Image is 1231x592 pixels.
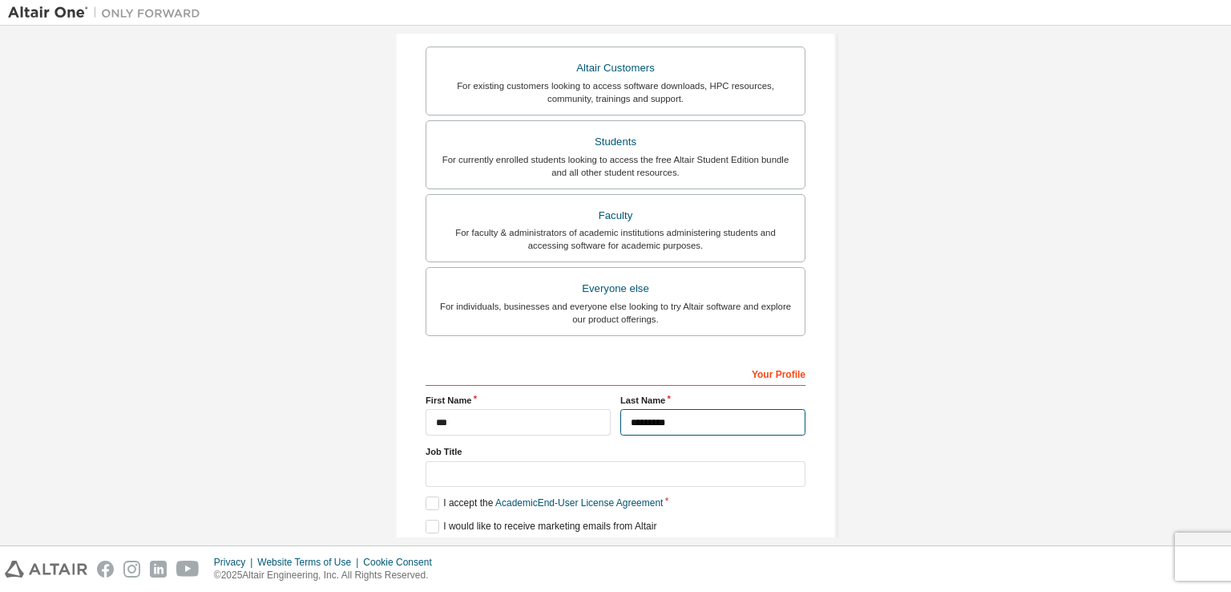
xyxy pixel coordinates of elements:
[257,556,363,569] div: Website Terms of Use
[214,569,442,582] p: © 2025 Altair Engineering, Inc. All Rights Reserved.
[5,561,87,578] img: altair_logo.svg
[176,561,200,578] img: youtube.svg
[123,561,140,578] img: instagram.svg
[436,226,795,252] div: For faculty & administrators of academic institutions administering students and accessing softwa...
[436,57,795,79] div: Altair Customers
[426,445,805,458] label: Job Title
[620,394,805,407] label: Last Name
[436,79,795,105] div: For existing customers looking to access software downloads, HPC resources, community, trainings ...
[426,394,611,407] label: First Name
[436,278,795,300] div: Everyone else
[150,561,167,578] img: linkedin.svg
[214,556,257,569] div: Privacy
[495,497,663,509] a: Academic End-User License Agreement
[436,153,795,179] div: For currently enrolled students looking to access the free Altair Student Edition bundle and all ...
[436,300,795,326] div: For individuals, businesses and everyone else looking to try Altair software and explore our prod...
[436,131,795,153] div: Students
[8,5,208,21] img: Altair One
[426,520,656,533] label: I would like to receive marketing emails from Altair
[97,561,114,578] img: facebook.svg
[426,497,663,510] label: I accept the
[426,360,805,386] div: Your Profile
[363,556,441,569] div: Cookie Consent
[436,205,795,227] div: Faculty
